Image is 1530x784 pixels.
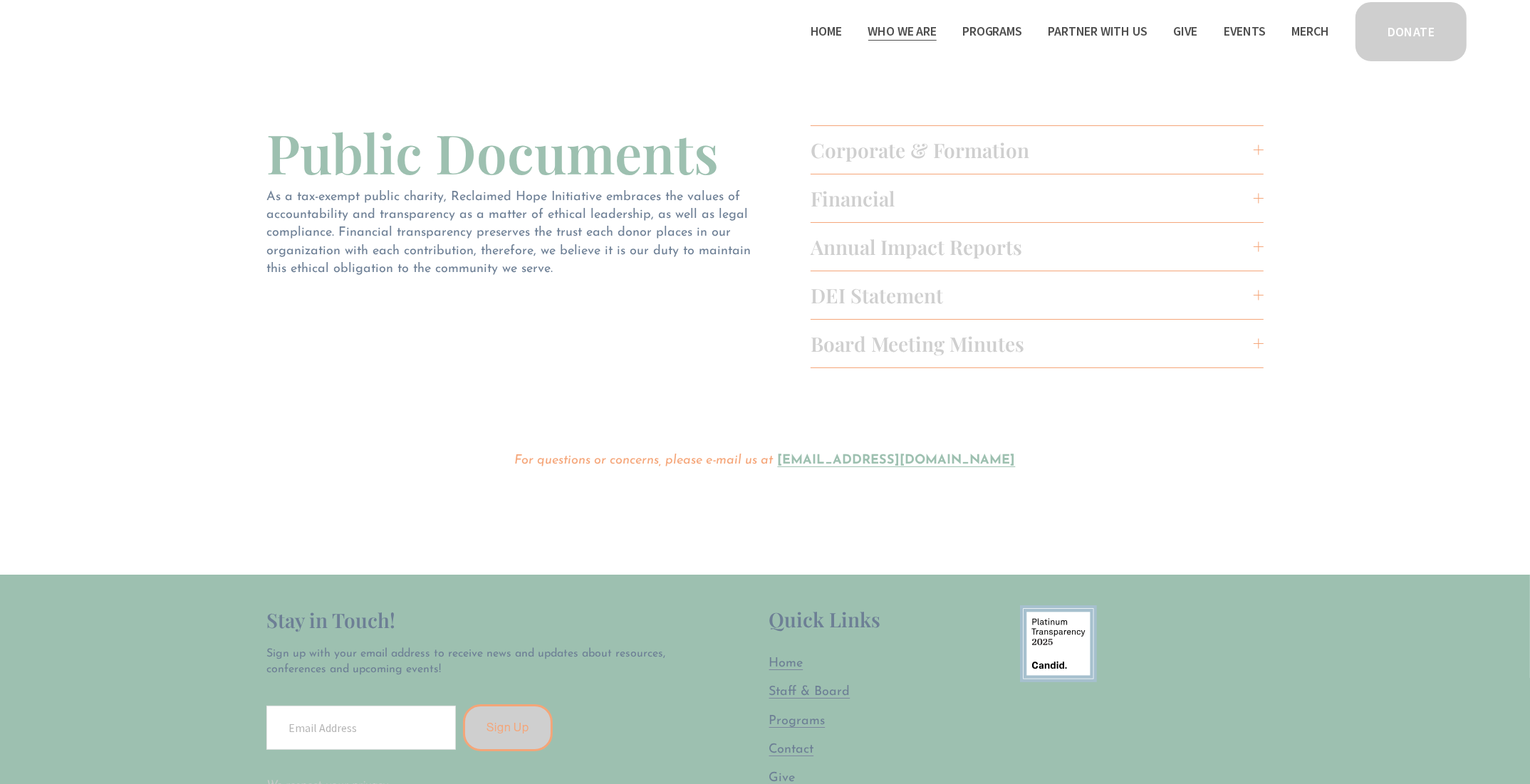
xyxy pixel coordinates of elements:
[769,715,826,728] span: Programs
[515,454,774,467] em: For questions or concerns, please e-mail us at
[266,116,719,188] span: Public Documents
[1048,20,1147,43] a: folder dropdown
[811,271,1264,319] button: DEI Statement
[266,191,755,276] span: As a tax-exempt public charity, Reclaimed Hope Initiative embraces the values of accountability a...
[811,330,1254,357] span: Board Meeting Minutes
[811,126,1264,174] button: Corporate & Formation
[463,704,553,751] button: Sign Up
[1173,20,1197,43] a: Give
[266,706,456,750] input: Email Address
[266,646,677,678] p: Sign up with your email address to receive news and updates about resources, conferences and upco...
[811,185,1254,211] span: Financial
[1291,20,1328,43] a: Merch
[769,606,881,632] span: Quick Links
[769,743,814,756] span: Contact
[811,174,1264,222] button: Financial
[769,657,803,670] span: Home
[868,21,937,42] span: Who We Are
[769,713,826,731] a: Programs
[769,655,803,673] a: Home
[811,20,842,43] a: Home
[1020,605,1097,682] img: 9878580
[769,684,850,701] a: Staff & Board
[769,741,814,759] a: Contact
[811,234,1254,260] span: Annual Impact Reports
[811,137,1254,163] span: Corporate & Formation
[962,21,1022,42] span: Programs
[778,454,1016,467] a: [EMAIL_ADDRESS][DOMAIN_NAME]
[962,20,1022,43] a: folder dropdown
[868,20,937,43] a: folder dropdown
[266,605,677,635] h2: Stay in Touch!
[486,721,529,734] span: Sign Up
[1048,21,1147,42] span: Partner With Us
[811,223,1264,271] button: Annual Impact Reports
[769,686,850,699] span: Staff & Board
[811,282,1254,308] span: DEI Statement
[811,320,1264,367] button: Board Meeting Minutes
[1224,20,1266,43] a: Events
